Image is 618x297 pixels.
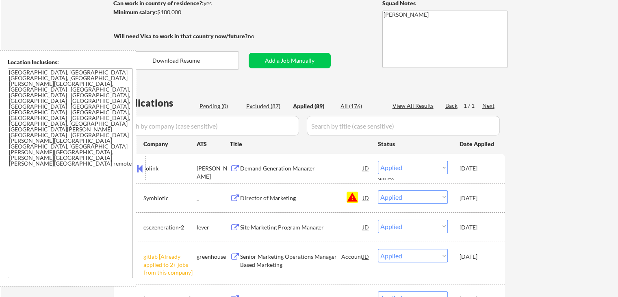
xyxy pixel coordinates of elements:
[240,223,363,231] div: Site Marketing Program Manager
[113,8,249,16] div: $180,000
[240,164,363,173] div: Demand Generation Manager
[8,58,133,66] div: Location Inclusions:
[293,102,334,110] div: Applied (89)
[362,190,370,205] div: JD
[248,32,271,40] div: no
[362,249,370,264] div: JD
[143,223,197,231] div: cscgeneration-2
[230,140,370,148] div: Title
[143,253,197,277] div: gitlab [Already applied to 2+ jobs from this company]
[197,140,230,148] div: ATS
[246,102,287,110] div: Excluded (87)
[197,194,230,202] div: _
[249,53,331,68] button: Add a Job Manually
[307,116,500,135] input: Search by title (case sensitive)
[464,102,482,110] div: 1 / 1
[460,253,495,261] div: [DATE]
[362,161,370,175] div: JD
[114,33,249,39] strong: Will need Visa to work in that country now/future?:
[240,253,363,269] div: Senior Marketing Operations Manager - Account Based Marketing
[340,102,381,110] div: All (176)
[392,102,436,110] div: View All Results
[362,220,370,234] div: JD
[197,253,230,261] div: greenhouse
[347,192,358,203] button: warning
[116,98,197,108] div: Applications
[113,9,157,15] strong: Minimum salary:
[460,140,495,148] div: Date Applied
[460,223,495,231] div: [DATE]
[460,164,495,173] div: [DATE]
[378,136,448,151] div: Status
[378,175,410,182] div: success
[197,164,230,180] div: [PERSON_NAME]
[197,223,230,231] div: lever
[482,102,495,110] div: Next
[143,140,197,148] div: Company
[240,194,363,202] div: Director of Marketing
[445,102,458,110] div: Back
[114,51,239,70] button: Download Resume
[199,102,240,110] div: Pending (0)
[460,194,495,202] div: [DATE]
[143,194,197,202] div: Symbiotic
[143,164,197,173] div: solink
[116,116,299,135] input: Search by company (case sensitive)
